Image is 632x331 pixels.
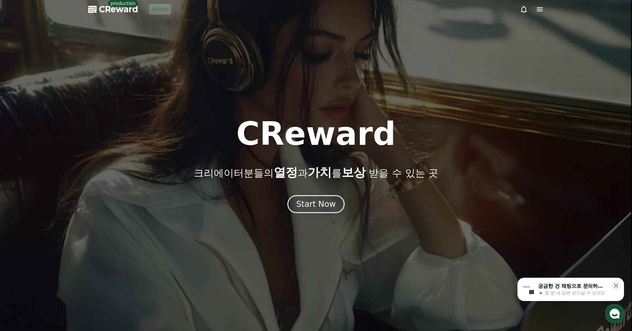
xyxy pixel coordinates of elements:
button: Start Now [287,195,345,213]
span: CReward [99,4,138,15]
span: 열정 [274,165,298,179]
a: Start Now [287,202,345,208]
div: Start Now [296,199,336,209]
a: CReward [88,4,138,15]
span: 보상 [342,165,366,179]
p: 크리에이터분들의 과 를 받을 수 있는 곳 [194,166,438,179]
span: 가치 [308,165,332,179]
h1: CReward [236,118,396,150]
a: Admin [149,4,171,15]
